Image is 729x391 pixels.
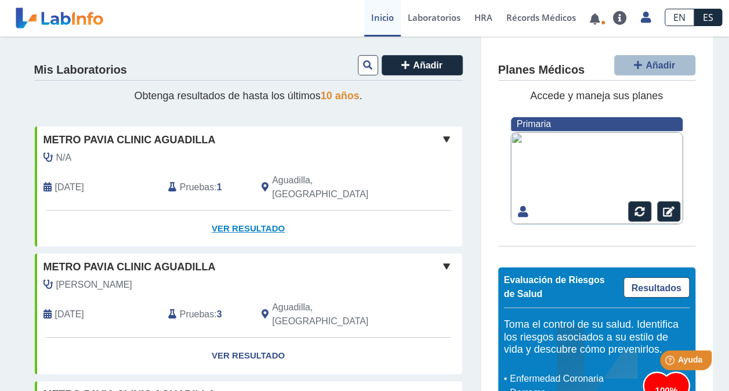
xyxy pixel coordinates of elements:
[134,90,362,102] span: Obtenga resultados de hasta los últimos .
[498,63,585,77] h4: Planes Médicos
[623,277,690,298] a: Resultados
[35,338,462,374] a: Ver Resultado
[180,180,214,194] span: Pruebas
[56,151,72,165] span: N/A
[665,9,694,26] a: EN
[382,55,463,75] button: Añadir
[34,63,127,77] h4: Mis Laboratorios
[55,307,84,321] span: 2024-05-09
[504,275,605,299] span: Evaluación de Riesgos de Salud
[43,259,216,275] span: Metro Pavia Clinic Aguadilla
[626,346,716,378] iframe: Help widget launcher
[55,180,84,194] span: 2025-08-14
[272,173,400,201] span: Aguadilla, PR
[159,173,253,201] div: :
[694,9,722,26] a: ES
[614,55,695,75] button: Añadir
[530,90,663,102] span: Accede y maneja sus planes
[159,301,253,328] div: :
[517,119,551,129] span: Primaria
[504,318,690,356] h5: Toma el control de su salud. Identifica los riesgos asociados a su estilo de vida y descubre cómo...
[321,90,360,102] span: 10 años
[217,309,222,319] b: 3
[413,60,443,70] span: Añadir
[180,307,214,321] span: Pruebas
[507,372,643,386] li: Enfermedad Coronaria
[474,12,492,23] span: HRA
[217,182,222,192] b: 1
[35,211,462,247] a: Ver Resultado
[43,132,216,148] span: Metro Pavia Clinic Aguadilla
[645,60,675,70] span: Añadir
[56,278,132,292] span: Ortiz, Stephanie
[272,301,400,328] span: Aguadilla, PR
